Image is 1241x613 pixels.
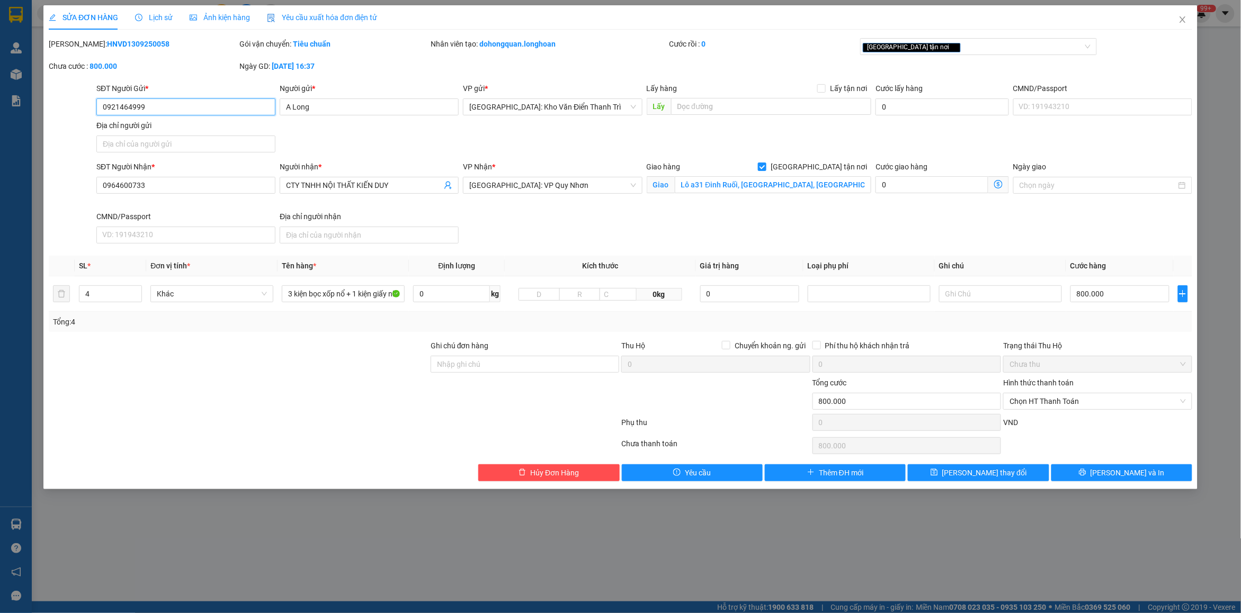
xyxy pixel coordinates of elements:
[239,60,428,72] div: Ngày GD:
[1178,285,1188,302] button: plus
[282,285,405,302] input: VD: Bàn, Ghế
[813,378,847,387] span: Tổng cước
[559,288,601,301] input: R
[190,14,197,21] span: picture
[826,83,871,94] span: Lấy tận nơi
[621,341,645,350] span: Thu Hộ
[1013,83,1192,94] div: CMND/Passport
[1013,163,1047,171] label: Ngày giao
[463,163,492,171] span: VP Nhận
[821,340,914,351] span: Phí thu hộ khách nhận trả
[908,464,1049,481] button: save[PERSON_NAME] thay đổi
[463,83,642,94] div: VP gửi
[582,262,618,270] span: Kích thước
[157,286,267,302] span: Khác
[282,262,316,270] span: Tên hàng
[90,62,117,70] b: 800.000
[190,13,250,22] span: Ảnh kiện hàng
[876,98,1009,115] input: Cước lấy hàng
[49,14,56,21] span: edit
[439,262,476,270] span: Định lượng
[803,256,935,276] th: Loại phụ phí
[293,40,331,48] b: Tiêu chuẩn
[107,40,169,48] b: HNVD1309250058
[622,464,763,481] button: exclamation-circleYêu cầu
[1051,464,1192,481] button: printer[PERSON_NAME] và In
[1010,356,1185,372] span: Chưa thu
[267,14,275,22] img: icon
[675,176,872,193] input: Giao tận nơi
[280,211,459,222] div: Địa chỉ người nhận
[876,163,927,171] label: Cước giao hàng
[239,38,428,50] div: Gói vận chuyển:
[96,120,275,131] div: Địa chỉ người gửi
[280,83,459,94] div: Người gửi
[79,262,87,270] span: SL
[479,40,556,48] b: dohongquan.longhoan
[939,285,1062,302] input: Ghi Chú
[478,464,619,481] button: deleteHủy Đơn Hàng
[444,181,452,190] span: user-add
[620,438,811,456] div: Chưa thanh toán
[490,285,501,302] span: kg
[49,38,237,50] div: [PERSON_NAME]:
[135,14,142,21] span: clock-circle
[96,161,275,173] div: SĐT Người Nhận
[1168,5,1198,35] button: Close
[1010,393,1185,409] span: Chọn HT Thanh Toán
[53,316,479,328] div: Tổng: 4
[519,468,526,477] span: delete
[150,262,190,270] span: Đơn vị tính
[807,468,815,477] span: plus
[637,288,682,301] span: 0kg
[1003,418,1018,427] span: VND
[267,13,378,22] span: Yêu cầu xuất hóa đơn điện tử
[469,99,636,115] span: Hà Nội: Kho Văn Điển Thanh Trì
[431,38,667,50] div: Nhân viên tạo:
[431,341,489,350] label: Ghi chú đơn hàng
[1003,340,1192,351] div: Trạng thái Thu Hộ
[876,176,988,193] input: Cước giao hàng
[272,62,315,70] b: [DATE] 16:37
[96,136,275,152] input: Địa chỉ của người gửi
[669,38,858,50] div: Cước rồi :
[931,468,938,477] span: save
[1178,15,1187,24] span: close
[519,288,560,301] input: D
[620,417,811,435] div: Phụ thu
[53,285,70,302] button: delete
[96,83,275,94] div: SĐT Người Gửi
[647,163,681,171] span: Giao hàng
[942,467,1027,479] span: [PERSON_NAME] thay đổi
[1070,262,1106,270] span: Cước hàng
[647,84,677,93] span: Lấy hàng
[647,176,675,193] span: Giao
[1003,378,1074,387] label: Hình thức thanh toán
[935,256,1066,276] th: Ghi chú
[1020,179,1176,191] input: Ngày giao
[863,43,961,52] span: [GEOGRAPHIC_DATA] tận nơi
[1091,467,1165,479] span: [PERSON_NAME] và In
[994,180,1003,188] span: dollar-circle
[1079,468,1086,477] span: printer
[49,60,237,72] div: Chưa cước :
[730,340,810,351] span: Chuyển khoản ng. gửi
[49,13,118,22] span: SỬA ĐƠN HÀNG
[647,98,671,115] span: Lấy
[671,98,872,115] input: Dọc đường
[1178,290,1188,298] span: plus
[530,467,579,479] span: Hủy Đơn Hàng
[280,161,459,173] div: Người nhận
[600,288,637,301] input: C
[431,356,619,373] input: Ghi chú đơn hàng
[700,262,739,270] span: Giá trị hàng
[673,468,681,477] span: exclamation-circle
[469,177,636,193] span: Bình Định: VP Quy Nhơn
[819,467,863,479] span: Thêm ĐH mới
[96,211,275,222] div: CMND/Passport
[280,227,459,244] input: Địa chỉ của người nhận
[765,464,906,481] button: plusThêm ĐH mới
[702,40,706,48] b: 0
[135,13,173,22] span: Lịch sử
[685,467,711,479] span: Yêu cầu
